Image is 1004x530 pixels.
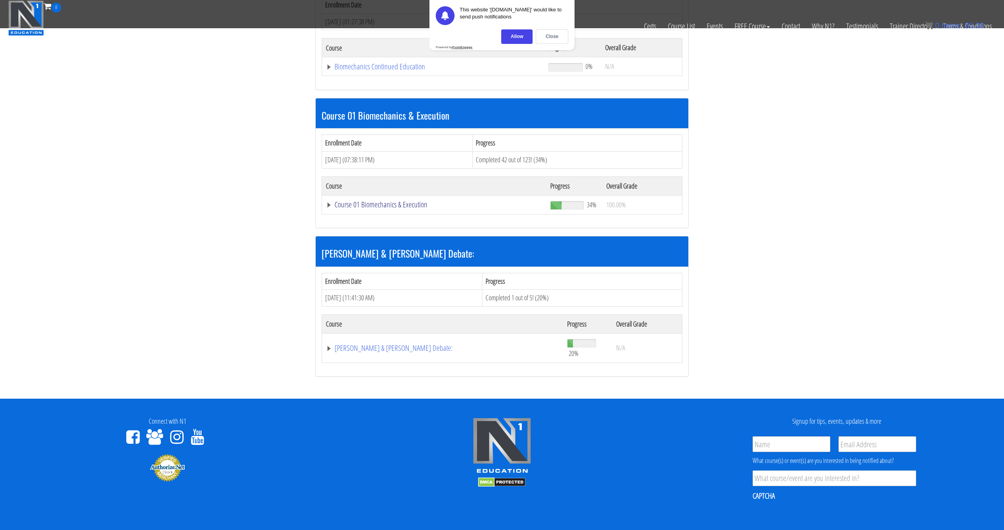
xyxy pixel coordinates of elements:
[452,45,472,49] strong: PushEngage
[925,21,984,30] a: 0 items: $0.00
[806,13,840,40] a: Why N1?
[612,314,682,333] th: Overall Grade
[6,417,329,425] h4: Connect with N1
[150,454,185,482] img: Authorize.Net Merchant - Click to Verify
[322,151,473,168] td: [DATE] (07:38:11 PM)
[322,273,482,290] th: Enrollment Date
[965,21,969,30] span: $
[753,470,916,486] input: What course/event are you interested in?
[729,13,776,40] a: FREE Course
[563,314,612,333] th: Progress
[840,13,884,40] a: Testimonials
[473,135,682,152] th: Progress
[482,290,682,307] td: Completed 1 out of 5! (20%)
[937,13,998,40] a: Terms & Conditions
[753,491,775,501] label: CAPTCHA
[638,13,662,40] a: Certs
[569,349,578,358] span: 20%
[586,62,593,71] span: 0%
[501,29,533,44] div: Allow
[536,29,568,44] div: Close
[322,135,473,152] th: Enrollment Date
[546,176,602,195] th: Progress
[322,290,482,307] td: [DATE] (11:41:30 AM)
[326,344,559,352] a: [PERSON_NAME] & [PERSON_NAME] Debate:
[51,3,61,13] span: 0
[662,13,701,40] a: Course List
[44,1,61,11] a: 0
[925,22,933,29] img: icon11.png
[436,45,473,49] div: Powered by
[473,151,682,168] td: Completed 42 out of 123! (34%)
[965,21,984,30] bdi: 0.00
[478,477,526,487] img: DMCA.com Protection Status
[602,195,682,214] td: 100.00%
[601,38,682,57] th: Overall Grade
[612,333,682,363] td: N/A
[326,63,540,71] a: Biomechanics Continued Education
[942,21,962,30] span: items:
[322,38,544,57] th: Course
[460,6,568,25] div: This website '[DOMAIN_NAME]' would like to send push notifications
[753,456,916,465] div: What course(s) or event(s) are you interested in being notified about?
[322,176,546,195] th: Course
[838,436,916,452] input: Email Address
[602,176,682,195] th: Overall Grade
[8,0,44,36] img: n1-education
[322,110,682,120] h3: Course 01 Biomechanics & Execution
[884,13,937,40] a: Trainer Directory
[753,436,830,452] input: Name
[482,273,682,290] th: Progress
[587,200,597,209] span: 34%
[326,201,542,209] a: Course 01 Biomechanics & Execution
[322,314,563,333] th: Course
[473,417,531,476] img: n1-edu-logo
[601,57,682,76] td: N/A
[701,13,729,40] a: Events
[935,21,939,30] span: 0
[675,417,998,425] h4: Signup for tips, events, updates & more
[776,13,806,40] a: Contact
[322,248,682,258] h3: [PERSON_NAME] & [PERSON_NAME] Debate:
